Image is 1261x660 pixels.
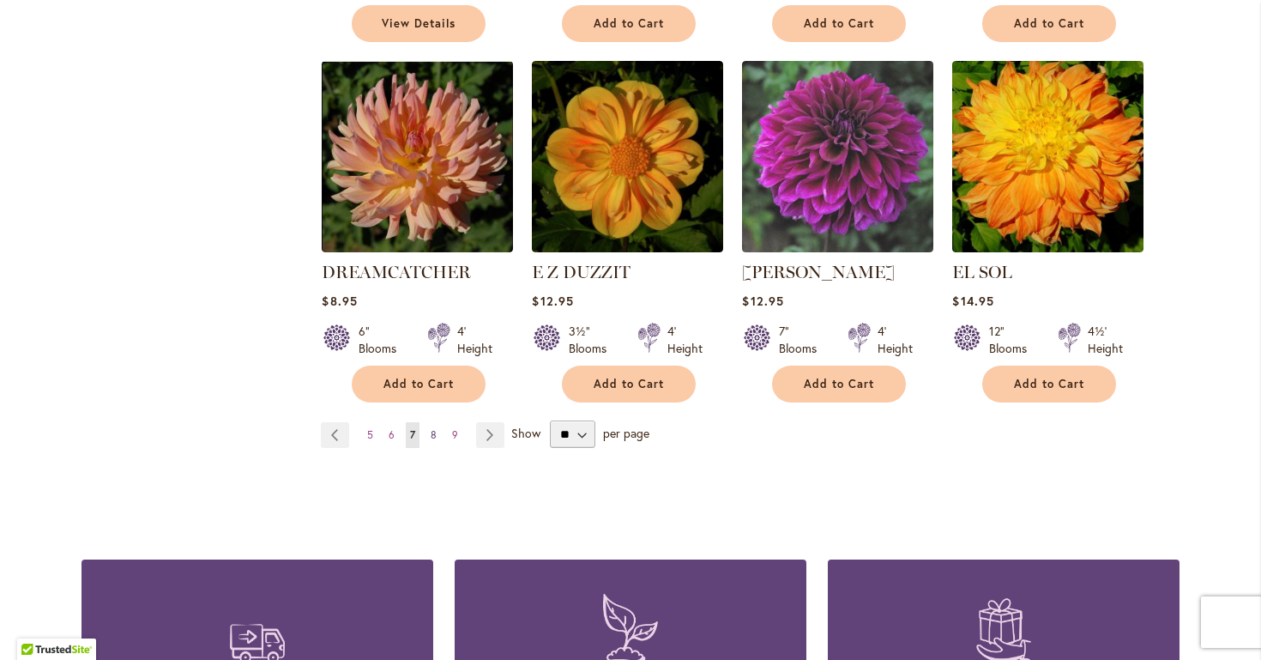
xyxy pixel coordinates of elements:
[989,323,1037,357] div: 12" Blooms
[532,293,573,309] span: $12.95
[322,293,357,309] span: $8.95
[1014,16,1084,31] span: Add to Cart
[594,16,664,31] span: Add to Cart
[982,5,1116,42] button: Add to Cart
[363,422,377,448] a: 5
[742,239,933,256] a: Einstein
[742,61,933,252] img: Einstein
[804,377,874,391] span: Add to Cart
[426,422,441,448] a: 8
[359,323,407,357] div: 6" Blooms
[594,377,664,391] span: Add to Cart
[779,323,827,357] div: 7" Blooms
[667,323,703,357] div: 4' Height
[532,61,723,252] img: E Z DUZZIT
[352,5,486,42] a: View Details
[452,428,458,441] span: 9
[772,366,906,403] button: Add to Cart
[952,262,1012,282] a: EL SOL
[13,599,61,647] iframe: Launch Accessibility Center
[603,425,649,441] span: per page
[532,262,630,282] a: E Z DUZZIT
[1014,377,1084,391] span: Add to Cart
[383,377,454,391] span: Add to Cart
[410,428,415,441] span: 7
[322,262,471,282] a: DREAMCATCHER
[804,16,874,31] span: Add to Cart
[367,428,373,441] span: 5
[457,323,492,357] div: 4' Height
[448,422,462,448] a: 9
[878,323,913,357] div: 4' Height
[322,61,513,252] img: Dreamcatcher
[389,428,395,441] span: 6
[562,366,696,403] button: Add to Cart
[382,16,456,31] span: View Details
[431,428,437,441] span: 8
[742,293,783,309] span: $12.95
[952,61,1143,252] img: EL SOL
[772,5,906,42] button: Add to Cart
[562,5,696,42] button: Add to Cart
[742,262,895,282] a: [PERSON_NAME]
[952,293,993,309] span: $14.95
[1088,323,1123,357] div: 4½' Height
[532,239,723,256] a: E Z DUZZIT
[322,239,513,256] a: Dreamcatcher
[569,323,617,357] div: 3½" Blooms
[982,366,1116,403] button: Add to Cart
[384,422,399,448] a: 6
[952,239,1143,256] a: EL SOL
[511,425,540,441] span: Show
[352,366,486,403] button: Add to Cart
